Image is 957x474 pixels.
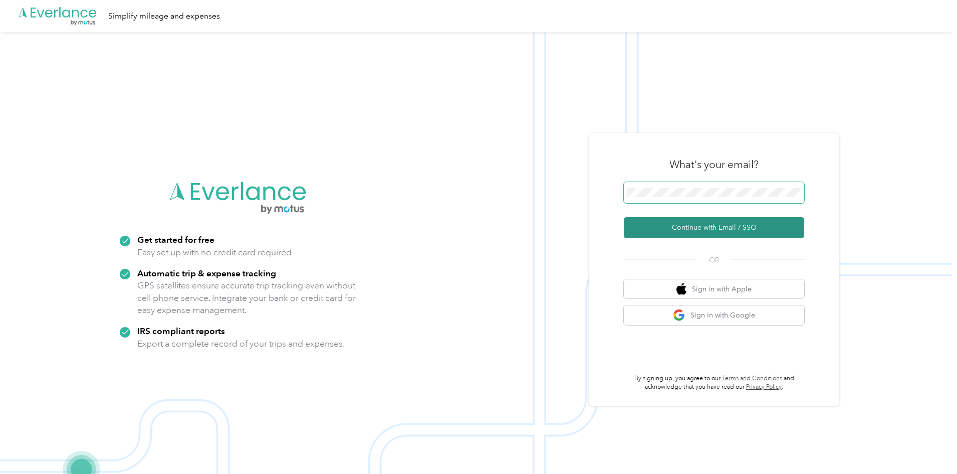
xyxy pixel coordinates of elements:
[746,383,782,391] a: Privacy Policy
[669,157,759,172] h3: What's your email?
[137,338,345,350] p: Export a complete record of your trips and expenses.
[624,279,804,299] button: apple logoSign in with Apple
[722,375,782,382] a: Terms and Conditions
[137,326,225,336] strong: IRS compliant reports
[624,374,804,392] p: By signing up, you agree to our and acknowledge that you have read our .
[137,268,276,278] strong: Automatic trip & expense tracking
[624,305,804,325] button: google logoSign in with Google
[108,10,220,23] div: Simplify mileage and expenses
[676,283,686,295] img: apple logo
[624,217,804,238] button: Continue with Email / SSO
[137,234,214,245] strong: Get started for free
[673,309,685,322] img: google logo
[696,255,732,265] span: OR
[137,279,356,317] p: GPS satellites ensure accurate trip tracking even without cell phone service. Integrate your bank...
[137,246,292,259] p: Easy set up with no credit card required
